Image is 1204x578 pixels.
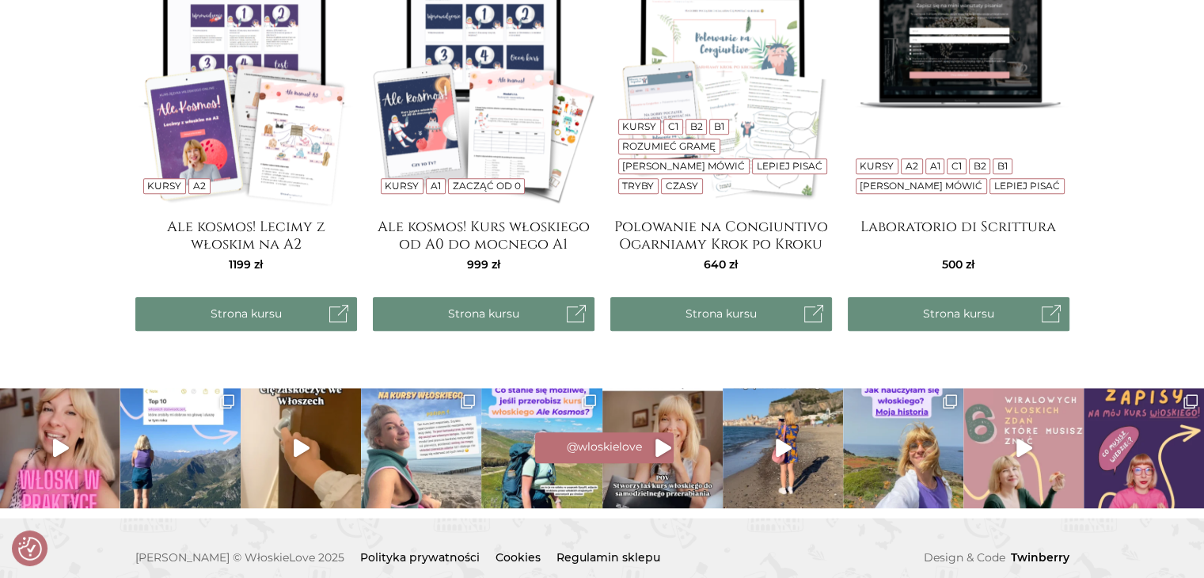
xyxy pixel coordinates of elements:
a: Twinberry [1005,550,1069,565]
a: A2 [193,180,206,192]
a: Ale kosmos! Lecimy z włoskim na A2 [135,219,357,250]
a: A2 [906,160,918,172]
a: Laboratorio di Scrittura [848,219,1069,250]
a: Strona kursu [373,297,594,331]
svg: Play [776,439,792,457]
a: Regulamin sklepu [556,550,660,565]
svg: Clone [943,394,957,409]
a: A1 [929,160,940,172]
p: Design & Code [848,549,1069,566]
a: Czasy [666,180,698,192]
svg: Play [53,439,69,457]
a: Play [602,388,723,508]
img: Tak naprawdę to nie koniec bo był i strach przed burzą w namiocie i przekroczenie kolejnej granic... [120,388,241,508]
a: Ale kosmos! Kurs włoskiego od A0 do mocnego A1 [373,219,594,250]
img: Reżyserowane, ale szczerze 🥹 Uczucie kiedy po wielu miesiącach pracy zamykasz oczy, rzucasz efekt... [602,388,723,508]
span: 640 [704,257,738,272]
svg: Play [655,439,671,457]
a: Zacząć od 0 [452,180,520,192]
a: Lepiej pisać [994,180,1060,192]
a: [PERSON_NAME] mówić [622,160,745,172]
a: Clone [481,388,602,508]
img: 🥳 To już niedługo!! Z kursem włoskiego Ale Kosmos możesz: 🤷‍♀️ zacząć naukę włoskiego od zera 💁‍♂... [1084,388,1204,508]
a: Strona kursu [135,297,357,331]
a: Clone [361,388,481,508]
a: Kursy [622,120,656,132]
img: Revisit consent button [18,537,42,561]
a: [PERSON_NAME] mówić [860,180,982,192]
a: B1 [714,120,724,132]
svg: Clone [1183,394,1198,409]
a: Cookies [496,550,541,565]
img: 1) W wielu barach i innych lokalach z jedzeniem za ladą najpierw płacimy przy kasie za to, co chc... [241,388,361,508]
svg: Clone [582,394,596,409]
a: B2 [974,160,986,172]
img: Jeszce tylko dzisiaj, sobota, piątek i poniedziałek żeby dołączyć do Ale Kosmos, który bierze Was... [361,388,481,508]
a: B1 [997,160,1008,172]
img: To nie była prosta droga, co roku zmieniał się nauczyciel, nie miałam konwersacji i nie było taki... [843,388,963,508]
a: Strona kursu [610,297,832,331]
a: Polowanie na Congiuntivo Ogarniamy Krok po Kroku [610,219,832,250]
a: Tryby [622,180,654,192]
a: Play [723,388,843,508]
img: @wloskielove @wloskielove @wloskielove Ad.1 nie zacheca do kupna tylko pani zapomniala cytryn@😉 [963,388,1084,508]
svg: Clone [461,394,475,409]
span: @wloskielove [567,439,642,454]
svg: Clone [220,394,234,409]
svg: Play [294,439,310,457]
a: Lepiej pisać [757,160,822,172]
a: Kursy [860,160,894,172]
a: Play [241,388,361,508]
button: Preferencje co do zgód [18,537,42,561]
a: Instagram @wloskielove [535,432,674,463]
span: 500 [942,257,974,272]
img: 👌 Skomentuj KURS żeby dostać ofertę moich kursów wideo, zapisy trwają! 🛑 Włoski to nie jest bułka... [723,388,843,508]
svg: Play [1016,439,1032,457]
a: Clone [843,388,963,508]
span: 1199 [229,257,263,272]
img: Osoby, które się już uczycie: Co stało się dla Was możliwe dzięki włoskiemu? ⬇️ Napiszcie! To tyl... [481,388,602,508]
a: Kursy [385,180,419,192]
a: Clone [120,388,241,508]
a: Strona kursu [848,297,1069,331]
a: B2 [689,120,702,132]
a: Clone [1084,388,1204,508]
a: Rozumieć gramę [622,140,716,152]
a: A1 [431,180,441,192]
a: Kursy [147,180,181,192]
a: C1 [951,160,962,172]
span: [PERSON_NAME] © WłoskieLove 2025 [135,549,344,566]
a: Play [963,388,1084,508]
span: 999 [467,257,500,272]
a: C1 [668,120,678,132]
a: Polityka prywatności [360,550,480,565]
